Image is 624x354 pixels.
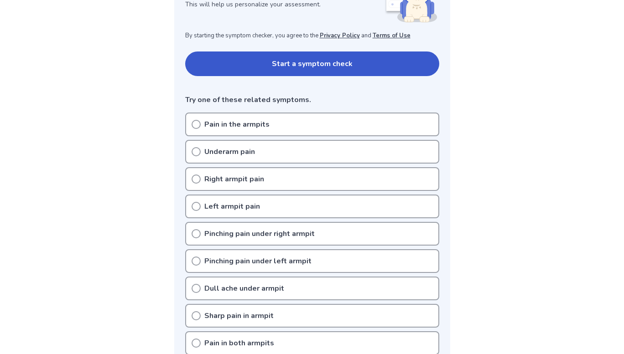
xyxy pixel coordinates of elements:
a: Privacy Policy [320,31,360,40]
p: Try one of these related symptoms. [185,94,439,105]
a: Terms of Use [373,31,411,40]
p: Dull ache under armpit [204,283,284,294]
button: Start a symptom check [185,51,439,76]
p: Pinching pain under right armpit [204,228,315,239]
p: Pinching pain under left armpit [204,256,312,267]
p: Sharp pain in armpit [204,310,274,321]
p: Right armpit pain [204,174,264,185]
p: Pain in the armpits [204,119,270,130]
p: Pain in both armpits [204,338,274,349]
p: Left armpit pain [204,201,260,212]
p: By starting the symptom checker, you agree to the and [185,31,439,41]
p: Underarm pain [204,146,255,157]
